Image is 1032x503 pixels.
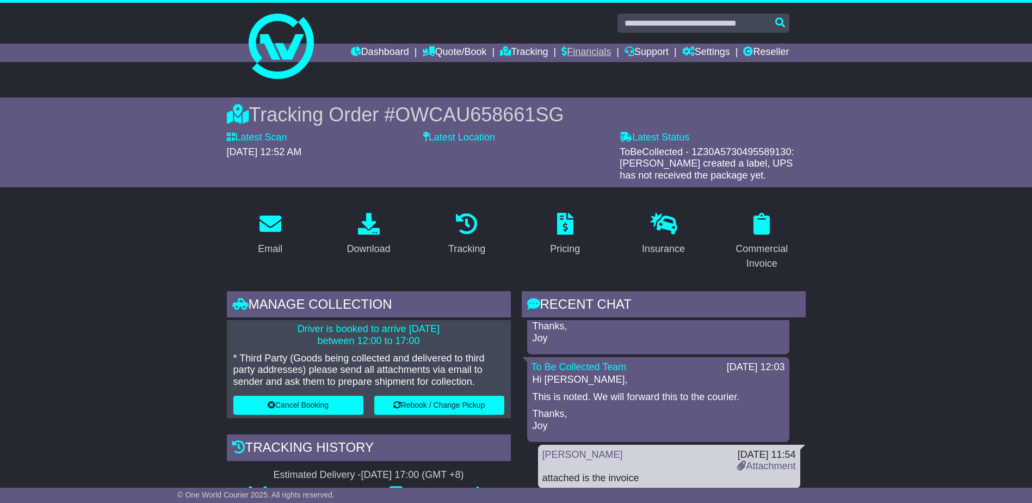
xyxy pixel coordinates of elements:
a: Tracking [500,44,548,62]
a: To Be Collected Team [532,361,627,372]
label: Latest Status [620,132,689,144]
p: This is noted. We will forward this to the courier. [533,391,784,403]
a: Financials [561,44,611,62]
button: Cancel Booking [233,396,363,415]
a: Settings [682,44,730,62]
div: attached is the invoice [542,473,796,484]
span: OWCAU658661SG [395,103,564,126]
div: [DATE] 11:54 [737,449,795,461]
div: [DATE] 12:03 [727,361,785,373]
div: Estimated Delivery - [227,469,511,481]
a: [PERSON_NAME] [542,449,623,460]
div: Pricing [550,242,580,256]
div: Commercial Invoice [725,242,799,271]
div: Insurance [642,242,685,256]
a: Tracking [441,209,492,260]
label: Latest Scan [227,132,287,144]
a: Support [625,44,669,62]
span: [DATE] 12:52 AM [227,146,302,157]
a: Attachment [737,461,795,471]
a: Email [251,209,289,260]
p: Thanks, Joy [533,408,784,432]
div: Tracking [448,242,485,256]
div: Manage collection [227,291,511,321]
div: [DATE] 17:00 (GMT +8) [361,469,464,481]
a: Commercial Invoice [718,209,806,275]
p: Hi [PERSON_NAME], [533,374,784,386]
span: © One World Courier 2025. All rights reserved. [177,490,335,499]
a: Quote/Book [422,44,486,62]
p: Driver is booked to arrive [DATE] between 12:00 to 17:00 [233,323,504,347]
a: Download [339,209,397,260]
div: Tracking Order # [227,103,806,126]
a: Dashboard [351,44,409,62]
div: RECENT CHAT [522,291,806,321]
p: Thanks, Joy [533,321,784,344]
a: Reseller [743,44,789,62]
a: Pricing [543,209,587,260]
span: ToBeCollected - 1Z30A5730495589130: [PERSON_NAME] created a label, UPS has not received the packa... [620,146,794,181]
button: Rebook / Change Pickup [374,396,504,415]
div: Download [347,242,390,256]
div: Email [258,242,282,256]
a: Insurance [635,209,692,260]
p: * Third Party (Goods being collected and delivered to third party addresses) please send all atta... [233,353,504,388]
label: Latest Location [423,132,495,144]
div: Tracking history [227,434,511,464]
